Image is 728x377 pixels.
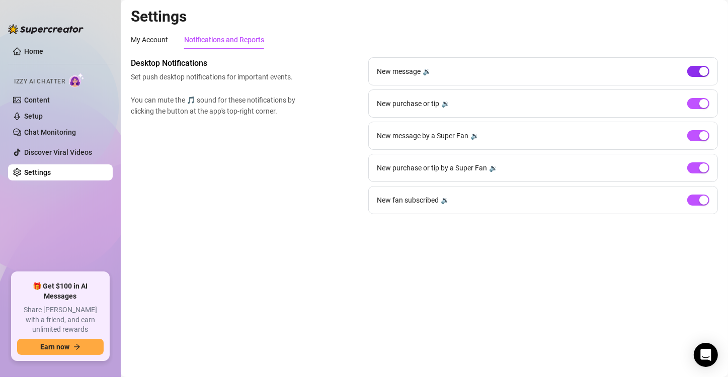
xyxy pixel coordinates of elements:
[24,112,43,120] a: Setup
[14,77,65,86] span: Izzy AI Chatter
[131,71,300,82] span: Set push desktop notifications for important events.
[423,66,431,77] div: 🔉
[489,162,498,173] div: 🔉
[24,148,92,156] a: Discover Viral Videos
[131,7,718,26] h2: Settings
[73,343,80,350] span: arrow-right
[377,162,487,173] span: New purchase or tip by a Super Fan
[40,343,69,351] span: Earn now
[377,98,439,109] span: New purchase or tip
[24,47,43,55] a: Home
[17,281,104,301] span: 🎁 Get $100 in AI Messages
[694,343,718,367] div: Open Intercom Messenger
[24,128,76,136] a: Chat Monitoring
[184,34,264,45] div: Notifications and Reports
[131,34,168,45] div: My Account
[8,24,84,34] img: logo-BBDzfeDw.svg
[17,305,104,335] span: Share [PERSON_NAME] with a friend, and earn unlimited rewards
[377,195,439,206] span: New fan subscribed
[24,96,50,104] a: Content
[17,339,104,355] button: Earn nowarrow-right
[69,73,85,87] img: AI Chatter
[441,195,449,206] div: 🔉
[377,130,468,141] span: New message by a Super Fan
[131,95,300,117] span: You can mute the 🎵 sound for these notifications by clicking the button at the app's top-right co...
[441,98,450,109] div: 🔉
[470,130,479,141] div: 🔉
[24,168,51,176] a: Settings
[131,57,300,69] span: Desktop Notifications
[377,66,421,77] span: New message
